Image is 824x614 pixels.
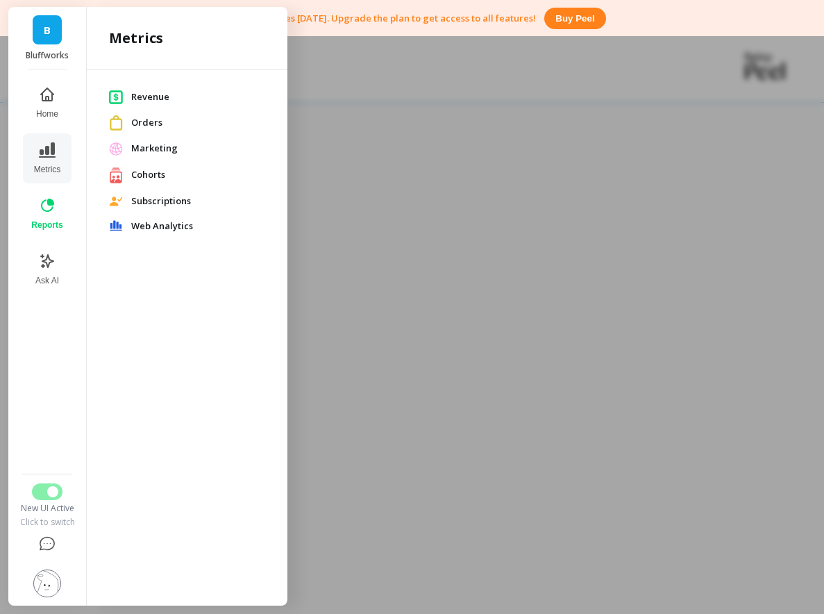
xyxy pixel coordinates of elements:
[544,8,605,29] button: Buy peel
[131,168,265,182] span: Cohorts
[109,115,123,130] img: [object Object]
[34,164,61,175] span: Metrics
[131,116,265,130] span: Orders
[35,275,59,286] span: Ask AI
[131,142,265,156] span: Marketing
[239,12,536,24] p: Trial expires [DATE]. Upgrade the plan to get access to all features!
[109,197,123,206] img: [object Object]
[131,194,265,208] span: Subscriptions
[31,219,62,231] span: Reports
[109,220,123,231] img: [object Object]
[109,90,123,104] img: [object Object]
[17,561,76,606] button: Settings
[32,483,62,500] button: Switch to Legacy UI
[23,189,71,239] button: Reports
[17,517,76,528] div: Click to switch
[131,219,265,233] span: Web Analytics
[36,108,58,119] span: Home
[109,167,123,184] img: [object Object]
[33,570,61,597] img: profile picture
[23,78,71,128] button: Home
[22,50,73,61] p: Bluffworks
[109,28,163,48] h2: Metrics
[17,528,76,561] button: Help
[23,133,71,183] button: Metrics
[44,22,51,38] span: B
[17,503,76,514] div: New UI Active
[23,244,71,294] button: Ask AI
[131,90,265,104] span: Revenue
[109,142,123,156] img: [object Object]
